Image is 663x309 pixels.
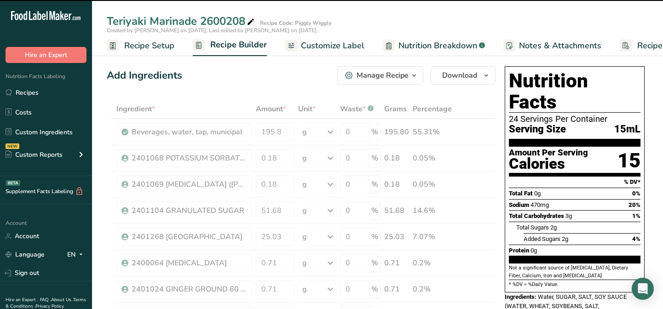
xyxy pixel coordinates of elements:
span: Nutrition Breakdown [398,40,477,52]
a: Recipe Setup [107,35,174,56]
div: Add Ingredients [107,68,182,83]
span: Serving Size [509,124,566,135]
div: Recipe Code: Piggly Wiggly [260,19,331,27]
span: 15mL [614,124,640,135]
a: Hire an Expert . [6,297,38,303]
span: 1% [632,212,640,219]
button: Manage Recipe [337,66,423,85]
span: 2g [562,235,568,242]
section: Not a significant source of [MEDICAL_DATA], Dietary Fiber, Calcium, Iron and [MEDICAL_DATA] [509,264,640,280]
a: Recipe Builder [193,34,267,57]
span: Recipe Setup [124,40,174,52]
span: Created by [PERSON_NAME] on [DATE], Last edited by [PERSON_NAME] on [DATE] [107,27,317,34]
div: Custom Reports [6,150,63,160]
a: Language [6,246,45,263]
span: Total Sugars [516,224,549,231]
span: 4% [632,235,640,242]
a: FAQ . [40,297,51,303]
span: Total Carbohydrates [509,212,564,219]
span: 0% [632,190,640,197]
span: 0g [530,247,537,254]
section: % DV* [509,177,640,188]
a: Nutrition Breakdown [383,35,485,56]
span: Notes & Attachments [519,40,601,52]
span: 2g [550,224,557,231]
div: BETA [6,180,20,186]
span: Added Sugars [524,235,560,242]
span: Customize Label [301,40,364,52]
span: Recipe Builder [210,39,267,51]
span: Download [442,70,477,81]
button: Download [431,66,496,85]
a: Customize Label [285,35,364,56]
span: Ingredients: [505,293,536,300]
span: Total Fat [509,190,533,197]
div: Manage Recipe [357,70,409,81]
div: Teriyaki Marinade 2600208 [107,13,256,29]
div: 24 Servings Per Container [509,114,640,124]
span: 3g [565,212,572,219]
div: Calories [509,157,588,171]
span: 0g [534,190,541,197]
span: Protein [509,247,529,254]
a: Notes & Attachments [503,35,601,56]
button: Hire an Expert [6,47,86,63]
section: * %DV = %Daily Value. [509,280,640,288]
span: 470mg [530,201,549,208]
h1: Nutrition Facts [509,70,640,113]
div: Open Intercom Messenger [632,278,654,300]
div: 15 [617,149,640,173]
div: NEW [6,143,19,149]
a: About Us . [51,297,73,303]
span: Sodium [509,201,529,208]
div: EN [67,249,86,260]
div: Amount Per Serving [509,149,588,157]
span: 20% [628,201,640,208]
